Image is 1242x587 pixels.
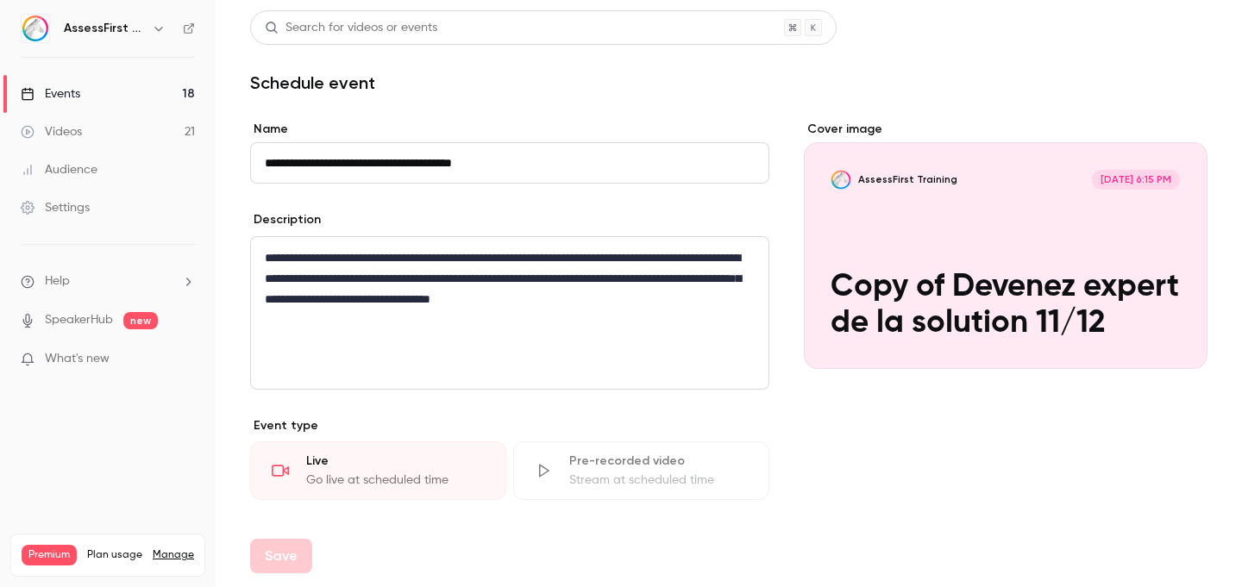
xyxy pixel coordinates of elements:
label: Cover image [804,121,1207,138]
section: description [250,236,769,390]
a: Manage [153,548,194,562]
div: Go live at scheduled time [306,471,485,489]
div: Stream at scheduled time [569,471,748,489]
div: Search for videos or events [265,19,437,37]
img: AssessFirst Training [22,15,49,42]
li: help-dropdown-opener [21,272,195,290]
label: Name [250,121,769,138]
span: Premium [22,545,77,565]
div: Pre-recorded videoStream at scheduled time [513,441,769,500]
span: new [123,312,158,329]
p: Event type [250,417,769,434]
h1: Schedule event [250,72,1207,93]
div: Pre-recorded video [569,453,748,470]
span: What's new [45,350,110,368]
iframe: Noticeable Trigger [174,352,195,367]
div: Live [306,453,485,470]
div: editor [251,237,768,389]
div: Videos [21,123,82,141]
label: Description [250,211,321,228]
a: SpeakerHub [45,311,113,329]
h6: AssessFirst Training [64,20,145,37]
span: Plan usage [87,548,142,562]
div: Events [21,85,80,103]
div: Audience [21,161,97,178]
span: Help [45,272,70,290]
div: LiveGo live at scheduled time [250,441,506,500]
section: Cover image [804,121,1207,369]
div: Settings [21,199,90,216]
